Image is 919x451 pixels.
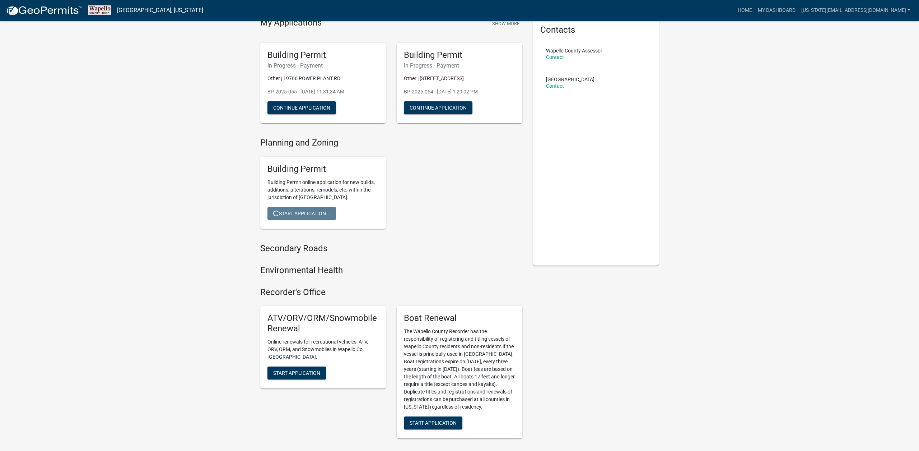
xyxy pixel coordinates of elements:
p: BP-2025-055 - [DATE] 11:31:34 AM [267,88,379,96]
p: Other | [STREET_ADDRESS] [404,75,515,82]
span: Start Application [273,370,320,376]
h5: Boat Renewal [404,313,515,323]
button: Start Application... [267,207,336,220]
h6: In Progress - Payment [267,62,379,69]
span: Start Application... [273,211,330,216]
h5: Building Permit [267,164,379,174]
h4: Environmental Health [260,265,522,276]
span: Start Application [410,420,457,426]
button: Start Application [267,367,326,379]
h4: Recorder's Office [260,287,522,298]
a: Home [735,4,755,17]
a: My Dashboard [755,4,798,17]
p: Online renewals for recreational vehicles: ATV, ORV, ORM, and Snowmobiles in Wapello Co, [GEOGRAP... [267,338,379,361]
a: [GEOGRAPHIC_DATA], [US_STATE] [117,4,203,17]
p: The Wapello County Recorder has the responsibility of registering and titling vessels of Wapello ... [404,328,515,411]
h6: In Progress - Payment [404,62,515,69]
button: Show More [489,18,522,29]
a: Contact [546,83,564,89]
h4: Planning and Zoning [260,138,522,148]
h4: My Applications [260,18,322,28]
img: Wapello County, Iowa [88,5,111,15]
h5: Building Permit [267,50,379,60]
p: [GEOGRAPHIC_DATA] [546,77,594,82]
p: Wapello County Assessor [546,48,602,53]
button: Continue Application [267,101,336,114]
h4: Secondary Roads [260,243,522,254]
a: [US_STATE][EMAIL_ADDRESS][DOMAIN_NAME] [798,4,913,17]
p: BP-2025-054 - [DATE] 1:29:02 PM [404,88,515,96]
h5: ATV/ORV/ORM/Snowmobile Renewal [267,313,379,334]
h5: Contacts [540,25,652,35]
button: Start Application [404,417,462,429]
button: Continue Application [404,101,472,114]
p: Building Permit online application for new builds, additions, alterations, remodels, etc. within ... [267,179,379,201]
h5: Building Permit [404,50,515,60]
p: Other | 19766 POWER PLANT RD [267,75,379,82]
a: Contact [546,54,564,60]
